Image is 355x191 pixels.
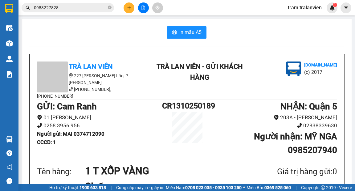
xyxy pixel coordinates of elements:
img: icon-new-feature [329,5,335,11]
img: logo.jpg [286,62,301,76]
span: Cung cấp máy in - giấy in: [116,184,164,191]
li: 203A - [PERSON_NAME] [212,113,337,122]
span: plus [127,6,131,10]
b: Trà Lan Viên [69,63,113,70]
li: [PHONE_NUMBER], [PHONE_NUMBER] [37,86,148,100]
b: Người gửi : MAI 0374712090 [37,131,104,137]
span: phone [297,123,302,128]
span: file-add [141,6,145,10]
span: copyright [321,185,325,190]
button: plus [124,2,134,13]
span: close-circle [108,6,112,9]
img: warehouse-icon [6,56,13,62]
button: aim [152,2,163,13]
span: ⚪️ [243,186,245,189]
li: 01 [PERSON_NAME] [37,113,162,122]
sup: 1 [333,3,337,7]
button: file-add [138,2,149,13]
h1: CR1310250189 [162,100,212,112]
span: question-circle [6,150,12,156]
b: Trà Lan Viên - Gửi khách hàng [157,63,243,81]
b: Người nhận : MỸ NGA 0985207940 [254,131,337,155]
li: 02838339630 [212,121,337,130]
img: warehouse-icon [6,136,13,142]
span: | [296,184,296,191]
b: [DOMAIN_NAME] [304,62,337,67]
span: 1 [334,3,336,7]
span: printer [172,30,177,36]
img: warehouse-icon [6,25,13,31]
input: Tìm tên, số ĐT hoặc mã đơn [34,4,107,11]
span: message [6,178,12,184]
h1: 1 T XỐP VÀNG [85,163,247,179]
img: warehouse-icon [6,40,13,47]
strong: 1900 633 818 [80,185,106,190]
span: close-circle [108,5,112,11]
span: environment [37,115,42,120]
span: tram.tralanvien [283,4,327,11]
span: phone [37,123,42,128]
span: search [26,6,30,10]
span: phone [69,87,73,91]
span: Miền Bắc [247,184,291,191]
span: In mẫu A5 [179,28,202,36]
b: CCCD : 1 [37,139,56,145]
strong: 0708 023 035 - 0935 103 250 [185,185,242,190]
span: Miền Nam [166,184,242,191]
li: 0258 3956 956 [37,121,162,130]
div: Giá trị hàng gửi: 0 [247,165,337,178]
b: GỬI : Cam Ranh [37,101,97,112]
li: (c) 2017 [304,68,337,76]
button: printerIn mẫu A5 [167,26,206,39]
img: solution-icon [6,71,13,78]
li: 227 [PERSON_NAME] Lão, P. [PERSON_NAME] [37,72,148,86]
div: Tên hàng: [37,165,85,178]
span: | [111,184,112,191]
span: Hỗ trợ kỹ thuật: [49,184,106,191]
img: logo-vxr [5,4,13,13]
b: NHẬN : Quận 5 [280,101,337,112]
span: caret-down [343,5,349,11]
span: environment [69,73,73,78]
span: aim [155,6,160,10]
span: notification [6,164,12,170]
strong: 0369 525 060 [264,185,291,190]
button: caret-down [341,2,351,13]
span: environment [274,115,279,120]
